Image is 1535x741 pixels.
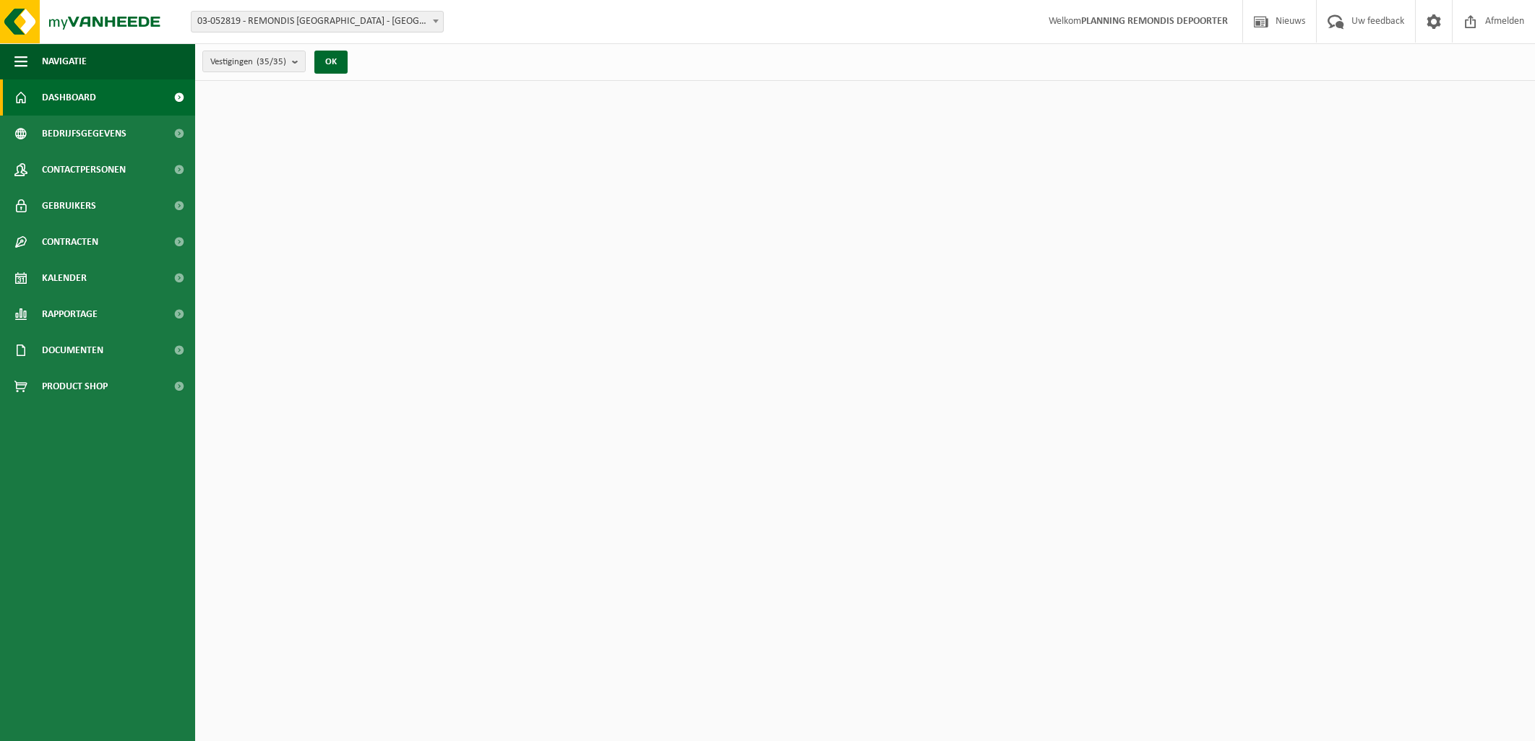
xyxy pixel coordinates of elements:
[257,57,286,66] count: (35/35)
[210,51,286,73] span: Vestigingen
[42,296,98,332] span: Rapportage
[191,11,444,32] span: 03-052819 - REMONDIS WEST-VLAANDEREN - OOSTENDE
[42,116,126,152] span: Bedrijfsgegevens
[42,152,126,188] span: Contactpersonen
[7,709,241,741] iframe: chat widget
[42,224,98,260] span: Contracten
[192,12,443,32] span: 03-052819 - REMONDIS WEST-VLAANDEREN - OOSTENDE
[42,79,96,116] span: Dashboard
[42,332,103,368] span: Documenten
[314,51,348,74] button: OK
[1081,16,1228,27] strong: PLANNING REMONDIS DEPOORTER
[42,43,87,79] span: Navigatie
[42,368,108,404] span: Product Shop
[42,188,96,224] span: Gebruikers
[202,51,306,72] button: Vestigingen(35/35)
[42,260,87,296] span: Kalender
